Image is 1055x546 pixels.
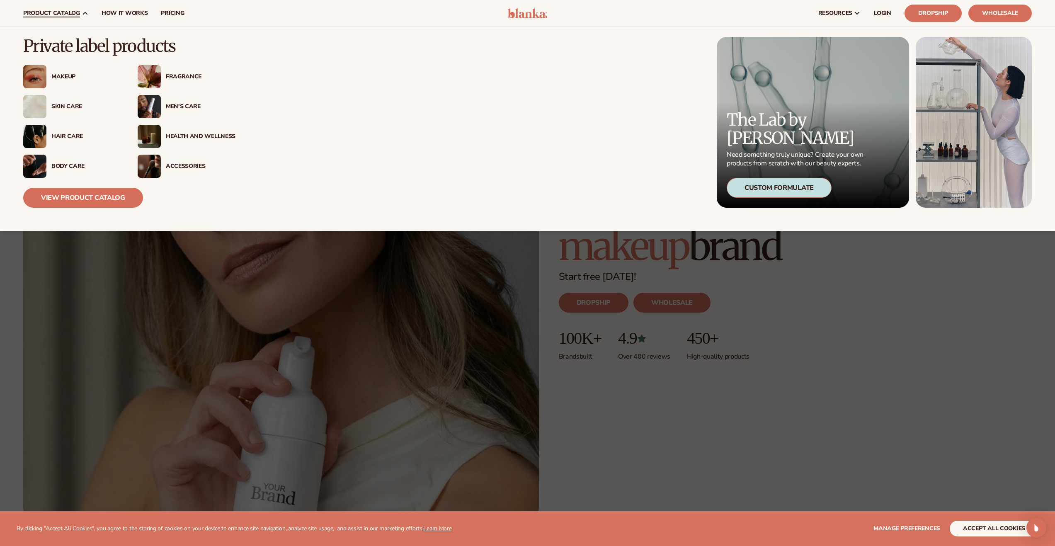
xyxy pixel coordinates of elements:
img: Female with makeup brush. [138,155,161,178]
a: Female with glitter eye makeup. Makeup [23,65,121,88]
span: Manage preferences [873,524,940,532]
div: Makeup [51,73,121,80]
p: Need something truly unique? Create your own products from scratch with our beauty experts. [727,150,866,168]
img: Male hand applying moisturizer. [23,155,46,178]
img: Cream moisturizer swatch. [23,95,46,118]
div: Accessories [166,163,235,170]
p: The Lab by [PERSON_NAME] [727,111,866,147]
a: Male holding moisturizer bottle. Men’s Care [138,95,235,118]
span: product catalog [23,10,80,17]
div: Skin Care [51,103,121,110]
a: Microscopic product formula. The Lab by [PERSON_NAME] Need something truly unique? Create your ow... [717,37,909,208]
span: resources [818,10,852,17]
a: Dropship [905,5,962,22]
span: LOGIN [874,10,891,17]
a: Learn More [423,524,451,532]
span: pricing [161,10,184,17]
div: Open Intercom Messenger [1026,518,1046,538]
div: Fragrance [166,73,235,80]
a: View Product Catalog [23,188,143,208]
a: Female with makeup brush. Accessories [138,155,235,178]
p: Private label products [23,37,235,55]
img: Pink blooming flower. [138,65,161,88]
button: accept all cookies [950,521,1038,536]
p: By clicking "Accept All Cookies", you agree to the storing of cookies on your device to enhance s... [17,525,452,532]
button: Manage preferences [873,521,940,536]
img: Female hair pulled back with clips. [23,125,46,148]
div: Men’s Care [166,103,235,110]
img: Female in lab with equipment. [916,37,1032,208]
span: How It Works [102,10,148,17]
a: Wholesale [968,5,1032,22]
img: Candles and incense on table. [138,125,161,148]
div: Custom Formulate [727,178,832,198]
a: Female hair pulled back with clips. Hair Care [23,125,121,148]
a: Male hand applying moisturizer. Body Care [23,155,121,178]
img: logo [508,8,547,18]
a: Pink blooming flower. Fragrance [138,65,235,88]
div: Hair Care [51,133,121,140]
a: Cream moisturizer swatch. Skin Care [23,95,121,118]
a: Candles and incense on table. Health And Wellness [138,125,235,148]
img: Male holding moisturizer bottle. [138,95,161,118]
div: Health And Wellness [166,133,235,140]
img: Female with glitter eye makeup. [23,65,46,88]
div: Body Care [51,163,121,170]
